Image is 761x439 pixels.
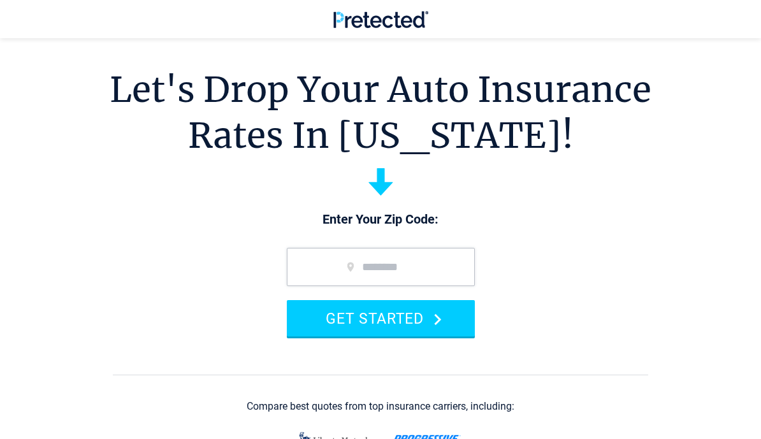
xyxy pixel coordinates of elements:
[110,67,651,159] h1: Let's Drop Your Auto Insurance Rates In [US_STATE]!
[287,248,475,286] input: zip code
[333,11,428,28] img: Pretected Logo
[287,300,475,336] button: GET STARTED
[274,211,488,229] p: Enter Your Zip Code:
[247,401,514,412] div: Compare best quotes from top insurance carriers, including:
